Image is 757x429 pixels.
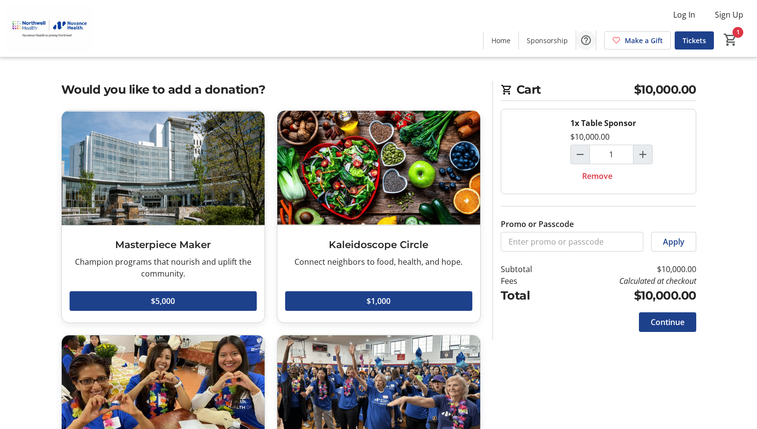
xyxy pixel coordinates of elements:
span: Home [491,35,511,46]
button: Sign Up [707,7,751,23]
div: 1x Table Sponsor [570,117,636,129]
input: Table Sponsor Quantity [589,145,634,164]
td: $10,000.00 [557,287,696,304]
span: Apply [663,236,684,248]
button: Log In [665,7,703,23]
div: Champion programs that nourish and uplift the community. [70,256,257,279]
img: Nuvance Health's Logo [6,4,93,53]
img: Table Sponsor [501,109,562,194]
td: Calculated at checkout [557,275,696,287]
button: Decrement by one [571,145,589,164]
span: Remove [582,170,612,182]
td: Total [501,287,558,304]
h3: Kaleidoscope Circle [285,237,472,252]
span: Log In [673,9,695,21]
button: Increment by one [634,145,652,164]
span: $5,000 [151,295,175,307]
button: Continue [639,312,696,332]
button: $5,000 [70,291,257,311]
button: Cart [722,31,739,49]
button: Apply [651,232,696,252]
a: Home [484,31,518,50]
span: Continue [651,316,684,328]
button: Help [576,30,596,50]
img: Kaleidoscope Circle [277,111,480,225]
td: $10,000.00 [557,263,696,275]
button: Remove [570,166,624,186]
img: Masterpiece Maker [62,111,265,225]
span: $10,000.00 [634,81,696,99]
a: Make a Gift [604,31,671,50]
span: Tickets [683,35,706,46]
h2: Would you like to add a donation? [61,81,481,99]
span: Sponsorship [527,35,568,46]
input: Enter promo or passcode [501,232,643,252]
span: Sign Up [715,9,743,21]
span: $1,000 [366,295,391,307]
a: Sponsorship [519,31,576,50]
div: $10,000.00 [570,131,610,143]
div: Connect neighbors to food, health, and hope. [285,256,472,268]
span: Make a Gift [625,35,663,46]
label: Promo or Passcode [501,218,574,230]
td: Subtotal [501,263,558,275]
h3: Masterpiece Maker [70,237,257,252]
a: Tickets [675,31,714,50]
td: Fees [501,275,558,287]
h2: Cart [501,81,696,101]
button: $1,000 [285,291,472,311]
